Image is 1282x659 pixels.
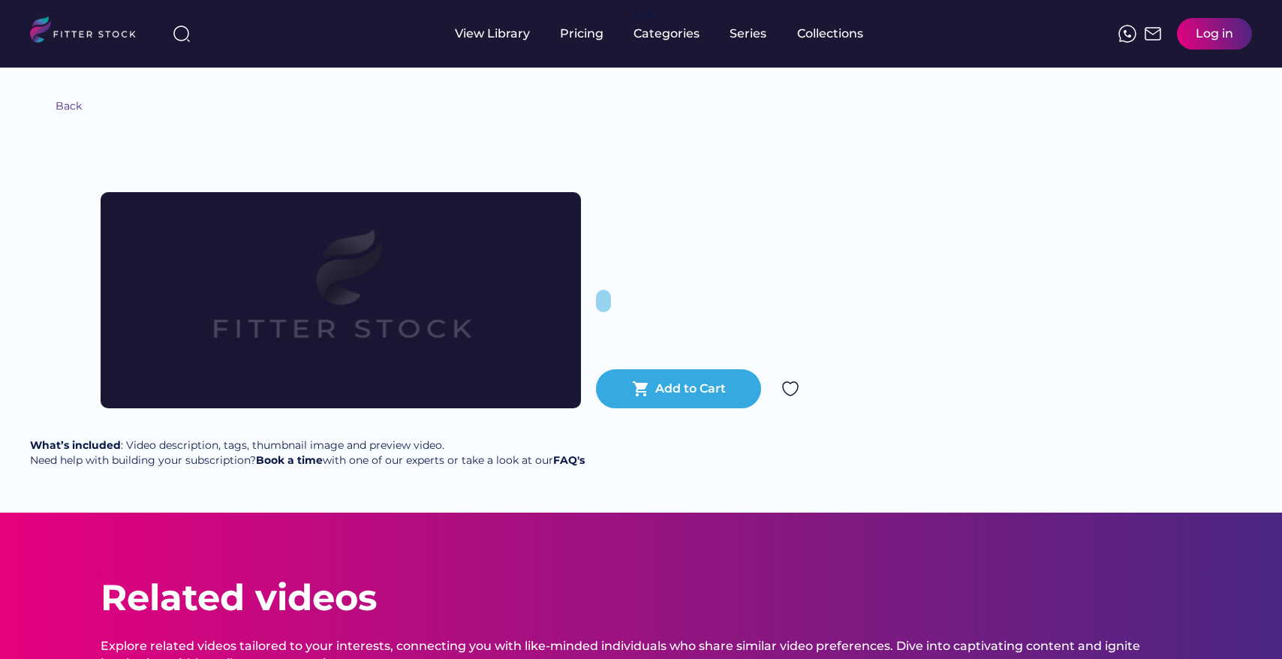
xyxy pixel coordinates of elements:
[1196,26,1233,42] div: Log in
[655,381,726,397] div: Add to Cart
[633,26,700,42] div: Categories
[30,98,48,116] img: yH5BAEAAAAALAAAAAABAAEAAAIBRAA7
[149,192,533,408] img: Frame%2079%20%281%29.svg
[632,380,650,398] button: shopping_cart
[56,99,82,114] div: Back
[30,17,149,47] img: LOGO.svg
[30,438,121,452] strong: What’s included
[781,380,799,398] img: Group%201000002324.svg
[30,438,585,468] div: : Video description, tags, thumbnail image and preview video. Need help with building your subscr...
[553,453,585,467] a: FAQ's
[256,453,323,467] a: Book a time
[797,26,863,42] div: Collections
[101,573,377,623] div: Related videos
[560,26,603,42] div: Pricing
[1118,25,1136,43] img: meteor-icons_whatsapp%20%281%29.svg
[455,26,530,42] div: View Library
[730,26,767,42] div: Series
[1144,25,1162,43] img: Frame%2051.svg
[173,25,191,43] img: search-normal%203.svg
[633,8,653,23] div: fvck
